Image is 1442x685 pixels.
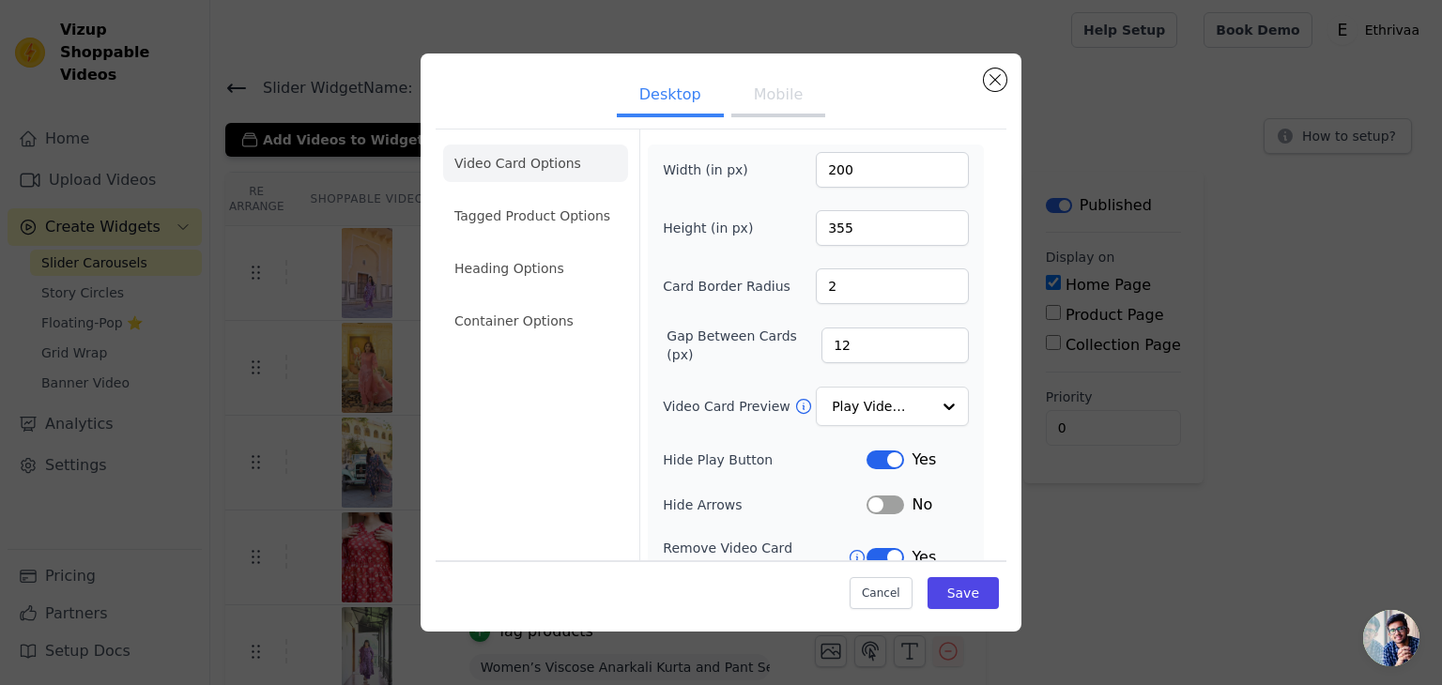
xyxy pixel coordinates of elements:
label: Height (in px) [663,219,765,237]
label: Hide Play Button [663,450,867,469]
label: Video Card Preview [663,397,793,416]
button: Mobile [731,76,825,117]
li: Video Card Options [443,145,628,182]
button: Desktop [617,76,724,117]
label: Card Border Radius [663,277,790,296]
div: Open chat [1363,610,1419,666]
span: No [912,494,932,516]
label: Remove Video Card Shadow [663,539,848,576]
span: Yes [912,546,936,569]
span: Yes [912,449,936,471]
li: Heading Options [443,250,628,287]
button: Cancel [850,577,913,609]
label: Gap Between Cards (px) [667,327,821,364]
label: Hide Arrows [663,495,867,514]
label: Width (in px) [663,160,765,179]
button: Save [928,577,999,609]
button: Close modal [984,68,1006,91]
li: Container Options [443,302,628,340]
li: Tagged Product Options [443,197,628,235]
